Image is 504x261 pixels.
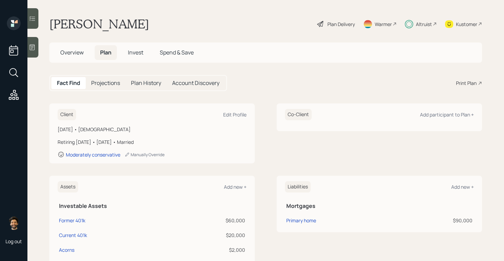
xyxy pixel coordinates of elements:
[7,216,21,230] img: eric-schwartz-headshot.png
[456,21,477,28] div: Kustomer
[131,80,161,86] h5: Plan History
[60,49,84,56] span: Overview
[100,49,111,56] span: Plan
[66,151,120,158] div: Moderately conservative
[58,138,247,146] div: Retiring [DATE] • [DATE] • Married
[59,232,87,239] div: Current 401k
[91,80,120,86] h5: Projections
[223,111,247,118] div: Edit Profile
[285,181,311,192] h6: Liabilities
[124,152,165,158] div: Manually Override
[59,246,74,253] div: Acorns
[184,217,245,224] div: $60,000
[59,203,245,209] h5: Investable Assets
[57,80,80,86] h5: Fact Find
[58,109,76,120] h6: Client
[286,217,316,224] div: Primary home
[184,246,245,253] div: $2,000
[58,181,78,192] h6: Assets
[451,184,474,190] div: Add new +
[58,126,247,133] div: [DATE] • [DEMOGRAPHIC_DATA]
[398,217,472,224] div: $90,000
[375,21,392,28] div: Warmer
[416,21,432,28] div: Altruist
[128,49,143,56] span: Invest
[59,217,85,224] div: Former 401k
[49,16,149,32] h1: [PERSON_NAME]
[456,79,477,87] div: Print Plan
[420,111,474,118] div: Add participant to Plan +
[184,232,245,239] div: $20,000
[285,109,312,120] h6: Co-Client
[327,21,355,28] div: Plan Delivery
[160,49,194,56] span: Spend & Save
[224,184,247,190] div: Add new +
[5,238,22,245] div: Log out
[172,80,219,86] h5: Account Discovery
[286,203,472,209] h5: Mortgages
